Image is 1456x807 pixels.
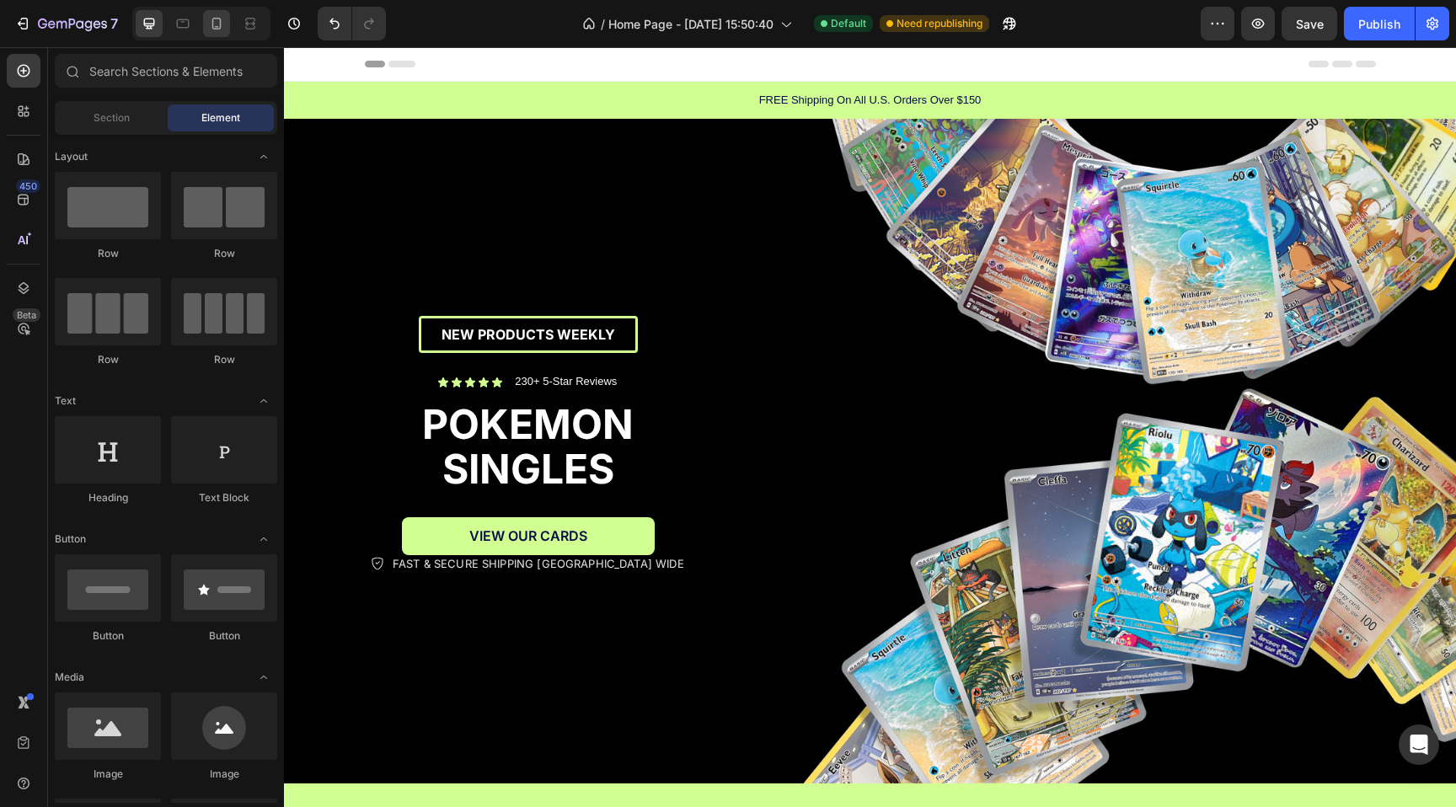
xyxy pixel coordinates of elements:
[110,13,118,34] p: 7
[7,7,126,40] button: 7
[1282,7,1337,40] button: Save
[94,110,130,126] span: Section
[831,16,866,31] span: Default
[250,143,277,170] span: Toggle open
[55,490,161,505] div: Heading
[1296,17,1324,31] span: Save
[55,246,161,261] div: Row
[55,352,161,367] div: Row
[55,767,161,782] div: Image
[55,670,84,685] span: Media
[318,7,386,40] div: Undo/Redo
[55,54,277,88] input: Search Sections & Elements
[55,149,88,164] span: Layout
[201,110,240,126] span: Element
[897,16,982,31] span: Need republishing
[55,393,76,409] span: Text
[1399,724,1439,765] div: Open Intercom Messenger
[250,664,277,691] span: Toggle open
[284,47,1456,807] iframe: Design area
[171,246,277,261] div: Row
[1358,15,1400,33] div: Publish
[608,15,773,33] span: Home Page - [DATE] 15:50:40
[601,15,605,33] span: /
[171,767,277,782] div: Image
[16,179,40,193] div: 450
[1344,7,1415,40] button: Publish
[489,72,1172,736] img: gempages_586088690581767003-3e93527a-1e51-4ce3-9ab9-0d79542276f6.png
[55,532,86,547] span: Button
[171,628,277,644] div: Button
[250,526,277,553] span: Toggle open
[55,628,161,644] div: Button
[171,490,277,505] div: Text Block
[171,352,277,367] div: Row
[13,308,40,322] div: Beta
[250,387,277,414] span: Toggle open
